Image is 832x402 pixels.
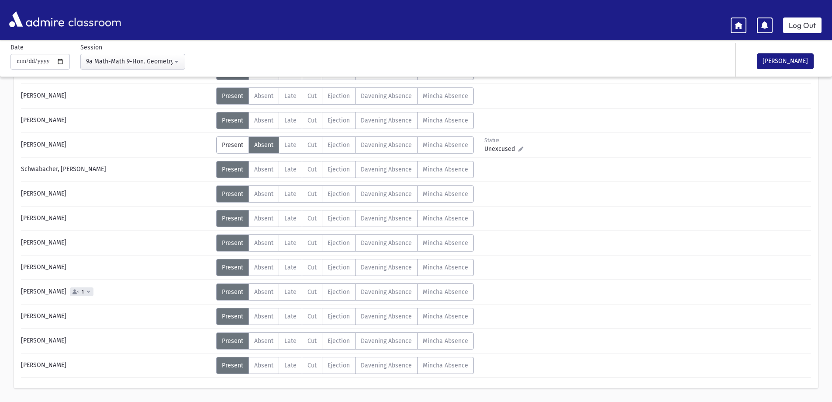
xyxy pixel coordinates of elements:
span: Late [284,215,297,222]
span: Late [284,337,297,345]
span: Davening Absence [361,337,412,345]
span: Present [222,264,243,271]
span: Mincha Absence [423,166,468,173]
span: Davening Absence [361,92,412,100]
div: [PERSON_NAME] [17,234,216,252]
span: Late [284,117,297,124]
span: Davening Absence [361,166,412,173]
span: Late [284,190,297,198]
span: Davening Absence [361,141,412,149]
label: Session [80,43,102,52]
img: AdmirePro [7,9,66,29]
span: Late [284,166,297,173]
span: Present [222,337,243,345]
span: Mincha Absence [423,141,468,149]
div: [PERSON_NAME] [17,308,216,325]
span: Absent [254,117,273,124]
span: Mincha Absence [423,215,468,222]
span: Present [222,190,243,198]
div: [PERSON_NAME] [17,185,216,203]
span: Ejection [328,141,350,149]
div: AttTypes [216,332,474,350]
div: [PERSON_NAME] [17,357,216,374]
div: Schwabacher, [PERSON_NAME] [17,161,216,178]
span: Ejection [328,313,350,320]
div: AttTypes [216,136,474,154]
span: Mincha Absence [423,117,468,124]
div: 9a Math-Math 9-Hon. Geometry(11:37AM-12:20PM) [86,57,173,66]
span: Absent [254,239,273,247]
span: Absent [254,92,273,100]
span: Cut [307,337,317,345]
span: Davening Absence [361,313,412,320]
button: [PERSON_NAME] [757,53,814,69]
span: Cut [307,288,317,296]
span: Ejection [328,337,350,345]
span: Late [284,288,297,296]
span: Absent [254,313,273,320]
div: [PERSON_NAME] [17,332,216,350]
span: Cut [307,141,317,149]
span: Late [284,141,297,149]
span: Late [284,92,297,100]
span: Davening Absence [361,239,412,247]
span: Davening Absence [361,288,412,296]
span: Cut [307,215,317,222]
span: Present [222,166,243,173]
div: AttTypes [216,161,474,178]
span: Present [222,362,243,369]
span: Ejection [328,92,350,100]
span: Present [222,117,243,124]
span: classroom [66,8,121,31]
span: Cut [307,264,317,271]
a: Log Out [783,17,822,33]
span: Ejection [328,215,350,222]
span: Mincha Absence [423,362,468,369]
span: Present [222,313,243,320]
span: Cut [307,239,317,247]
div: AttTypes [216,112,474,129]
span: Mincha Absence [423,264,468,271]
span: Mincha Absence [423,288,468,296]
span: Unexcused [484,144,518,154]
span: Present [222,215,243,222]
div: AttTypes [216,210,474,227]
span: Ejection [328,239,350,247]
span: Ejection [328,190,350,198]
div: [PERSON_NAME] [17,112,216,129]
span: Ejection [328,288,350,296]
label: Date [10,43,24,52]
span: Present [222,141,243,149]
span: Absent [254,190,273,198]
div: [PERSON_NAME] [17,136,216,154]
div: AttTypes [216,234,474,252]
div: AttTypes [216,308,474,325]
span: Late [284,239,297,247]
span: Mincha Absence [423,313,468,320]
div: [PERSON_NAME] [17,87,216,105]
span: Mincha Absence [423,337,468,345]
span: Cut [307,313,317,320]
div: AttTypes [216,259,474,276]
span: Cut [307,190,317,198]
div: AttTypes [216,283,474,301]
span: Absent [254,166,273,173]
div: Status [484,136,523,144]
span: Cut [307,362,317,369]
div: [PERSON_NAME] [17,259,216,276]
div: [PERSON_NAME] [17,283,216,301]
span: Davening Absence [361,215,412,222]
span: Cut [307,117,317,124]
span: Cut [307,92,317,100]
span: Mincha Absence [423,190,468,198]
div: AttTypes [216,185,474,203]
div: AttTypes [216,87,474,105]
span: Present [222,239,243,247]
span: Absent [254,264,273,271]
span: Absent [254,288,273,296]
span: Cut [307,166,317,173]
span: Davening Absence [361,362,412,369]
span: Davening Absence [361,264,412,271]
button: 9a Math-Math 9-Hon. Geometry(11:37AM-12:20PM) [80,54,185,70]
span: Late [284,264,297,271]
